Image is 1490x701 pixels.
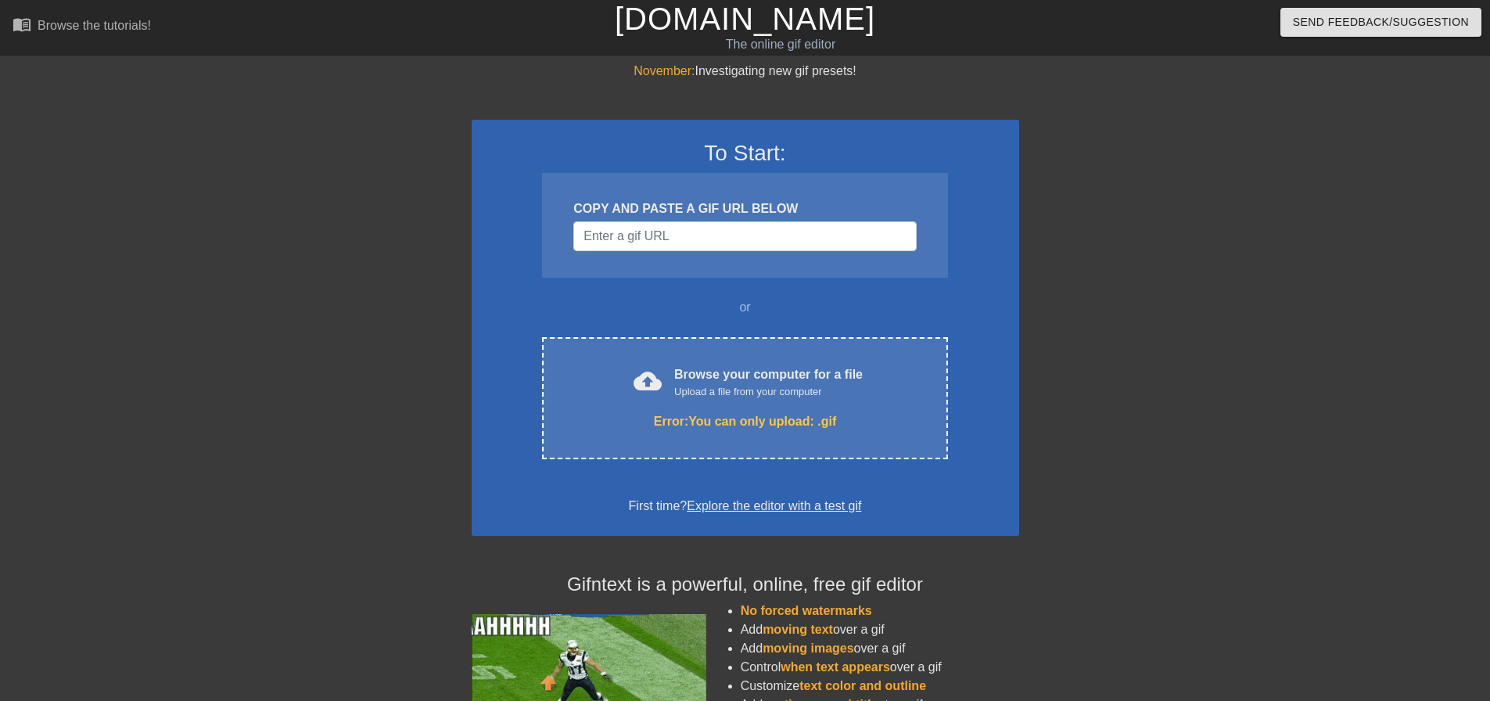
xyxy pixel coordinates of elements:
button: Send Feedback/Suggestion [1280,8,1481,37]
div: or [512,298,978,317]
li: Customize [741,677,1019,696]
span: No forced watermarks [741,604,872,617]
a: [DOMAIN_NAME] [615,2,875,36]
input: Username [573,221,916,251]
div: Error: You can only upload: .gif [575,412,914,431]
span: menu_book [13,15,31,34]
li: Add over a gif [741,639,1019,658]
div: The online gif editor [504,35,1057,54]
li: Control over a gif [741,658,1019,677]
div: Investigating new gif presets! [472,62,1019,81]
li: Add over a gif [741,620,1019,639]
div: First time? [492,497,999,516]
span: cloud_upload [634,367,662,395]
div: Browse the tutorials! [38,19,151,32]
div: COPY AND PASTE A GIF URL BELOW [573,200,916,218]
div: Upload a file from your computer [674,384,863,400]
span: moving images [763,642,853,655]
span: text color and outline [799,679,926,692]
div: Browse your computer for a file [674,365,863,400]
span: Send Feedback/Suggestion [1293,13,1469,32]
span: November: [634,64,695,77]
a: Browse the tutorials! [13,15,151,39]
h3: To Start: [492,140,999,167]
span: when text appears [781,660,890,674]
h4: Gifntext is a powerful, online, free gif editor [472,573,1019,596]
a: Explore the editor with a test gif [687,499,861,512]
span: moving text [763,623,833,636]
